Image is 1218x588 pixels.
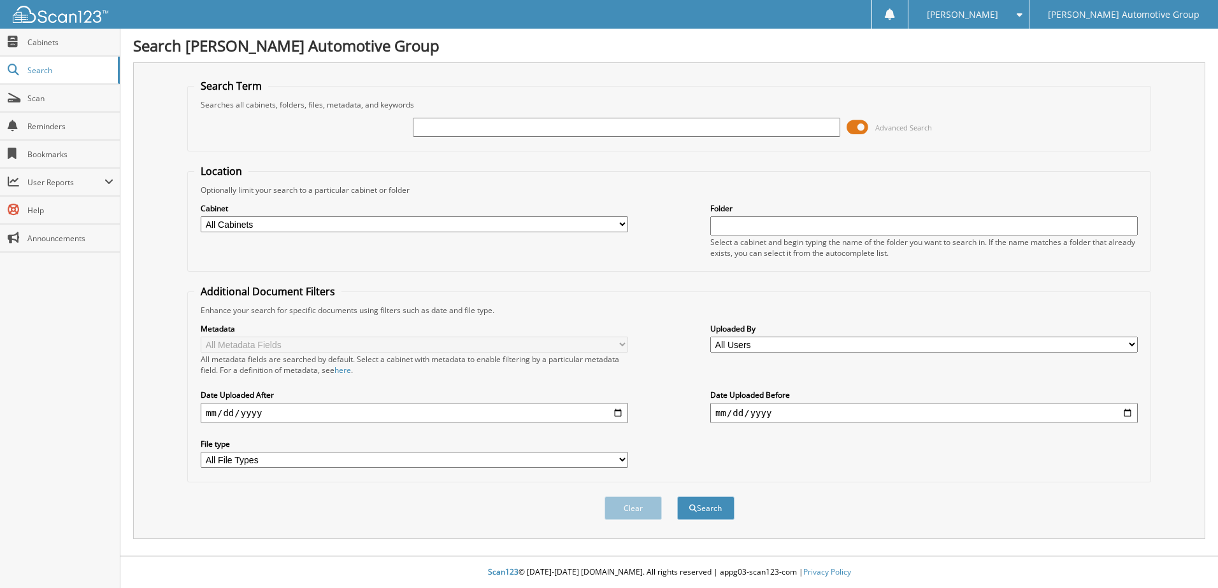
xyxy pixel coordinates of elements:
[27,233,113,244] span: Announcements
[194,185,1144,195] div: Optionally limit your search to a particular cabinet or folder
[194,284,341,298] legend: Additional Document Filters
[201,323,628,334] label: Metadata
[1154,527,1218,588] iframe: Chat Widget
[710,389,1138,400] label: Date Uploaded Before
[194,79,268,93] legend: Search Term
[710,323,1138,334] label: Uploaded By
[194,99,1144,110] div: Searches all cabinets, folders, files, metadata, and keywords
[27,37,113,48] span: Cabinets
[13,6,108,23] img: scan123-logo-white.svg
[927,11,998,18] span: [PERSON_NAME]
[120,557,1218,588] div: © [DATE]-[DATE] [DOMAIN_NAME]. All rights reserved | appg03-scan123-com |
[710,237,1138,258] div: Select a cabinet and begin typing the name of the folder you want to search in. If the name match...
[334,365,351,375] a: here
[710,403,1138,423] input: end
[27,205,113,216] span: Help
[488,566,519,577] span: Scan123
[27,177,104,188] span: User Reports
[201,403,628,423] input: start
[201,203,628,214] label: Cabinet
[201,354,628,375] div: All metadata fields are searched by default. Select a cabinet with metadata to enable filtering b...
[133,35,1205,56] h1: Search [PERSON_NAME] Automotive Group
[201,438,628,449] label: File type
[710,203,1138,214] label: Folder
[605,496,662,520] button: Clear
[194,164,248,178] legend: Location
[194,305,1144,316] div: Enhance your search for specific documents using filters such as date and file type.
[1048,11,1200,18] span: [PERSON_NAME] Automotive Group
[27,149,113,160] span: Bookmarks
[201,389,628,400] label: Date Uploaded After
[803,566,851,577] a: Privacy Policy
[677,496,734,520] button: Search
[27,65,111,76] span: Search
[27,121,113,132] span: Reminders
[27,93,113,104] span: Scan
[875,123,932,132] span: Advanced Search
